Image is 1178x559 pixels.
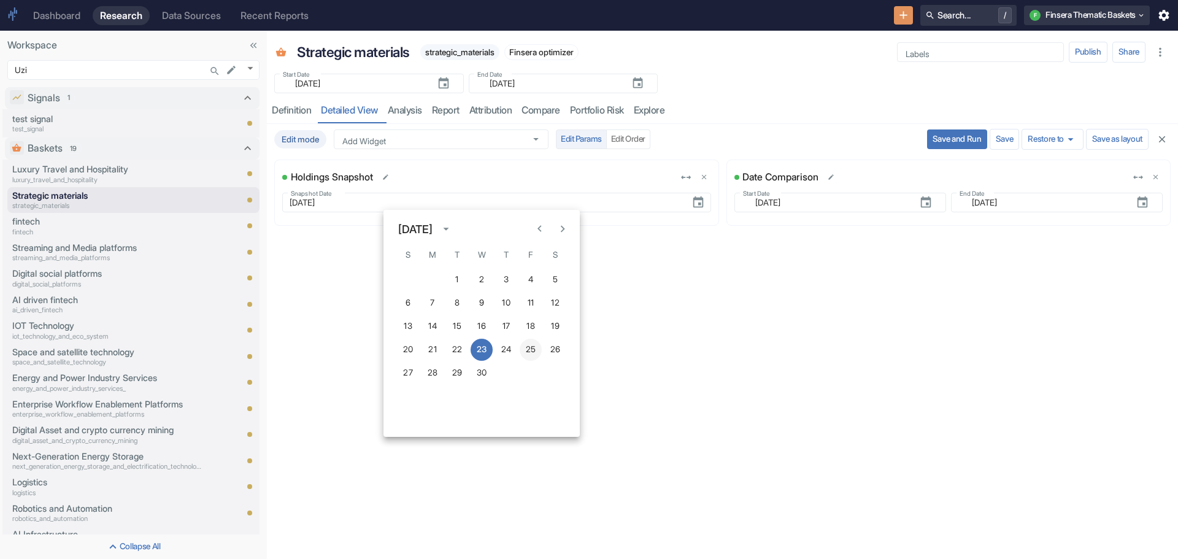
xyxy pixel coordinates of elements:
[520,269,542,291] button: 4
[5,137,260,160] div: Baskets19
[990,129,1020,150] button: Save
[553,219,572,239] button: Next month
[420,47,499,57] span: strategic_materials
[379,171,392,183] button: Edit Widget Name
[12,305,202,315] p: ai_driven_fintech
[12,215,202,237] a: fintechfintech
[12,331,202,342] p: iot_technology_and_eco_system
[446,339,468,361] button: 22
[66,144,81,154] span: 19
[7,38,260,53] p: Workspace
[12,319,202,333] p: IOT Technology
[12,267,202,289] a: Digital social platformsdigital_social_platforms
[436,219,456,239] button: calendar view is open, switch to year view
[12,423,202,445] a: Digital Asset and crypto currency miningdigital_asset_and_crypto_currency_mining
[544,315,566,337] button: 19
[397,339,419,361] button: 20
[556,129,607,149] button: Edit Params
[471,292,493,314] button: 9
[748,195,910,210] input: yyyy-mm-dd
[12,461,202,472] p: next_generation_energy_storage_and_electrification_technologies
[397,243,419,268] span: Sunday
[964,195,1126,210] input: yyyy-mm-dd
[427,98,464,123] a: report
[422,315,444,337] button: 14
[12,253,202,263] p: streaming_and_media_platforms
[495,269,517,291] button: 3
[520,292,542,314] button: 11
[233,6,316,25] a: Recent Reports
[565,98,629,123] a: Portfolio Risk
[291,189,331,198] label: Snapshot Date
[12,293,202,307] p: AI driven fintech
[12,112,202,126] p: test signal
[687,191,710,214] button: Choose date, selected date is Apr 23, 2025
[446,315,468,337] button: 15
[206,63,223,80] button: Search...
[12,163,202,185] a: Luxury Travel and Hospitalityluxury_travel_and_hospitality
[241,10,309,21] div: Recent Reports
[100,10,142,21] div: Research
[12,488,202,498] p: logistics
[12,514,202,524] p: robotics_and_automation
[894,6,913,25] button: New Resource
[520,243,542,268] span: Friday
[12,450,202,472] a: Next-Generation Energy Storagenext_generation_energy_storage_and_electrification_technologies
[920,5,1017,26] button: Search.../
[12,215,202,228] p: fintech
[12,241,202,263] a: Streaming and Media platformsstreaming_and_media_platforms
[2,537,264,557] button: Collapse All
[275,47,287,60] span: Basket
[28,141,63,156] p: Baskets
[471,243,493,268] span: Wednesday
[446,269,468,291] button: 1
[482,76,622,91] input: yyyy-mm-dd
[283,70,310,79] label: Start Date
[495,292,517,314] button: 10
[12,319,202,341] a: IOT Technologyiot_technology_and_eco_system
[1133,168,1143,187] div: Set Full Width
[12,279,202,290] p: digital_social_platforms
[1112,42,1145,63] button: Share
[316,98,383,123] a: detailed view
[12,371,202,385] p: Energy and Power Industry Services
[1149,170,1163,184] button: delete
[5,87,260,109] div: Signals1
[397,292,419,314] button: 6
[825,171,837,183] button: Edit Widget Name
[446,243,468,268] span: Tuesday
[12,124,202,134] p: test_signal
[12,528,202,541] p: AI Infrastructure
[606,129,650,149] button: Edit Order
[1086,129,1149,150] button: Save as layout
[471,339,493,361] button: 23
[12,293,202,315] a: AI driven fintechai_driven_fintech
[544,269,566,291] button: 5
[282,195,682,210] input: yyyy-mm-dd
[33,10,80,21] div: Dashboard
[12,201,202,211] p: strategic_materials
[12,476,202,489] p: Logistics
[93,6,150,25] a: Research
[505,47,578,57] span: Finsera optimizer
[742,171,822,183] div: Date Comparison
[12,384,202,394] p: energy_and_power_industry_services_
[12,409,202,420] p: enterprise_workflow_enablement_platforms
[63,93,74,103] span: 1
[12,175,202,185] p: luxury_travel_and_hospitality
[28,91,60,106] p: Signals
[288,76,427,91] input: yyyy-mm-dd
[12,267,202,280] p: Digital social platforms
[528,131,544,147] button: Open
[7,60,260,80] div: Uzi
[12,502,202,524] a: Robotics and Automationrobotics_and_automation
[544,292,566,314] button: 12
[274,134,326,144] span: Edit mode
[12,398,202,411] p: Enterprise Workflow Enablement Platforms
[12,502,202,515] p: Robotics and Automation
[1022,129,1083,150] button: Restore to
[12,371,202,393] a: Energy and Power Industry Servicesenergy_and_power_industry_services_
[1069,42,1107,63] button: Publish
[12,189,202,211] a: Strategic materialsstrategic_materials
[12,345,202,368] a: Space and satellite technologyspace_and_satellite_technology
